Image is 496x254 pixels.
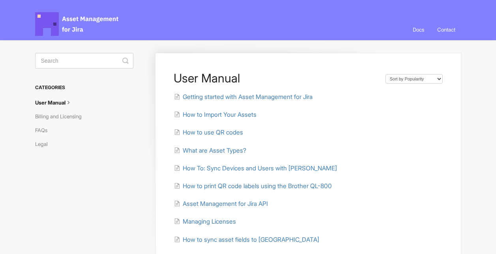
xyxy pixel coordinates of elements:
a: Managing Licenses [174,218,236,225]
span: What are Asset Types? [183,147,246,154]
a: FAQs [35,124,53,136]
a: How to print QR code labels using the Brother QL-800 [174,182,332,190]
a: Asset Management for Jira API [174,200,268,207]
a: Getting started with Asset Management for Jira [174,93,313,101]
span: Getting started with Asset Management for Jira [183,93,313,101]
span: How to print QR code labels using the Brother QL-800 [183,182,332,190]
a: How to Import Your Assets [174,111,256,118]
span: Asset Management for Jira Docs [35,12,120,36]
a: How To: Sync Devices and Users with [PERSON_NAME] [174,164,337,172]
span: Managing Licenses [183,218,236,225]
h3: Categories [35,80,133,95]
a: Billing and Licensing [35,110,88,123]
a: Contact [431,19,461,40]
a: User Manual [35,96,79,109]
a: How to sync asset fields to [GEOGRAPHIC_DATA] [174,236,319,243]
span: Asset Management for Jira API [183,200,268,207]
h1: User Manual [174,71,377,85]
span: How To: Sync Devices and Users with [PERSON_NAME] [183,164,337,172]
input: Search [35,53,133,69]
span: How to Import Your Assets [183,111,256,118]
a: What are Asset Types? [174,147,246,154]
span: How to sync asset fields to [GEOGRAPHIC_DATA] [183,236,319,243]
select: Page reloads on selection [386,74,443,84]
a: Docs [407,19,430,40]
a: Legal [35,138,54,150]
span: How to use QR codes [183,129,243,136]
a: How to use QR codes [174,129,243,136]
